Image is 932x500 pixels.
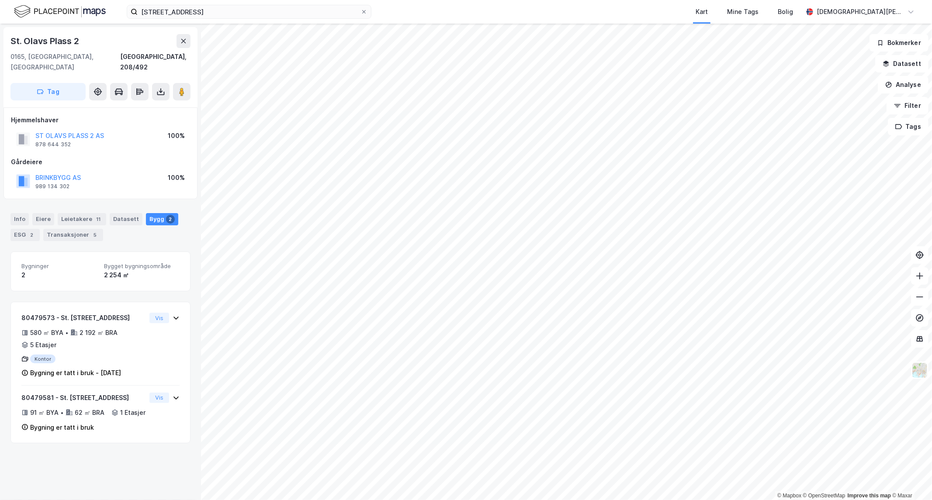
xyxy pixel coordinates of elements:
[168,131,185,141] div: 100%
[149,393,169,403] button: Vis
[94,215,103,224] div: 11
[875,55,929,72] button: Datasett
[110,213,142,225] div: Datasett
[35,141,71,148] div: 878 644 352
[65,329,69,336] div: •
[888,458,932,500] iframe: Chat Widget
[21,270,97,280] div: 2
[149,313,169,323] button: Vis
[870,34,929,52] button: Bokmerker
[166,215,175,224] div: 2
[848,493,891,499] a: Improve this map
[11,157,190,167] div: Gårdeiere
[75,407,104,418] div: 62 ㎡ BRA
[91,231,100,239] div: 5
[60,409,64,416] div: •
[168,172,185,183] div: 100%
[30,422,94,433] div: Bygning er tatt i bruk
[696,7,708,17] div: Kart
[21,313,146,323] div: 80479573 - St. [STREET_ADDRESS]
[104,270,180,280] div: 2 254 ㎡
[727,7,759,17] div: Mine Tags
[80,328,118,338] div: 2 192 ㎡ BRA
[120,52,191,72] div: [GEOGRAPHIC_DATA], 208/492
[817,7,904,17] div: [DEMOGRAPHIC_DATA][PERSON_NAME]
[10,52,120,72] div: 0165, [GEOGRAPHIC_DATA], [GEOGRAPHIC_DATA]
[58,213,106,225] div: Leietakere
[30,328,63,338] div: 580 ㎡ BYA
[911,362,928,379] img: Z
[887,97,929,114] button: Filter
[104,262,180,270] span: Bygget bygningsområde
[777,493,801,499] a: Mapbox
[21,262,97,270] span: Bygninger
[10,34,81,48] div: St. Olavs Plass 2
[43,229,103,241] div: Transaksjoner
[138,5,360,18] input: Søk på adresse, matrikkel, gårdeiere, leietakere eller personer
[11,115,190,125] div: Hjemmelshaver
[778,7,793,17] div: Bolig
[28,231,36,239] div: 2
[888,458,932,500] div: Kontrollprogram for chat
[120,407,146,418] div: 1 Etasjer
[32,213,54,225] div: Eiere
[30,407,59,418] div: 91 ㎡ BYA
[146,213,178,225] div: Bygg
[10,229,40,241] div: ESG
[14,4,106,19] img: logo.f888ab2527a4732fd821a326f86c7f29.svg
[803,493,845,499] a: OpenStreetMap
[30,368,121,378] div: Bygning er tatt i bruk - [DATE]
[30,340,56,350] div: 5 Etasjer
[888,118,929,135] button: Tags
[35,183,69,190] div: 989 134 302
[10,83,86,100] button: Tag
[878,76,929,93] button: Analyse
[10,213,29,225] div: Info
[21,393,146,403] div: 80479581 - St. [STREET_ADDRESS]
